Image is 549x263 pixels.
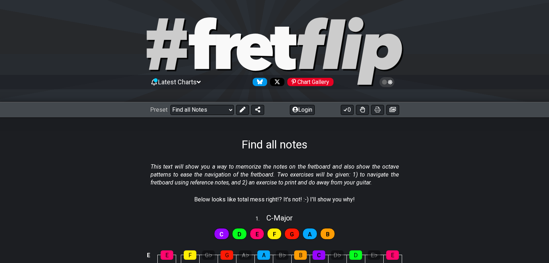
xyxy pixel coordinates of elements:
span: First enable full edit mode to edit [326,229,330,240]
span: C - Major [266,214,293,222]
button: Print [371,105,384,115]
td: E [144,249,153,262]
span: First enable full edit mode to edit [219,229,223,240]
span: First enable full edit mode to edit [256,229,259,240]
div: G [221,250,233,260]
h1: Find all notes [241,138,308,151]
a: Follow #fretflip at Bluesky [250,78,267,86]
span: 1 . [256,215,266,223]
div: Chart Gallery [287,78,334,86]
button: 0 [341,105,354,115]
a: Follow #fretflip at X [267,78,284,86]
select: Preset [170,105,234,115]
div: E [386,250,399,260]
button: Share Preset [251,105,264,115]
div: E [161,250,173,260]
div: D [349,250,362,260]
div: E♭ [368,250,380,260]
span: First enable full edit mode to edit [290,229,294,240]
div: A [257,250,270,260]
p: Below looks like total mess right!? It's not! :-) I'll show you why! [194,196,355,204]
a: #fretflip at Pinterest [284,78,334,86]
span: First enable full edit mode to edit [273,229,276,240]
div: B [294,250,307,260]
button: Create image [386,105,399,115]
div: B♭ [276,250,288,260]
span: Toggle light / dark theme [383,79,391,85]
div: C [313,250,325,260]
span: First enable full edit mode to edit [308,229,312,240]
span: Preset [150,106,167,113]
div: D♭ [331,250,344,260]
div: A♭ [239,250,252,260]
span: First enable full edit mode to edit [238,229,241,240]
div: F [184,250,196,260]
button: Toggle Dexterity for all fretkits [356,105,369,115]
span: Latest Charts [158,78,197,86]
em: This text will show you a way to memorize the notes on the fretboard and also show the octave pat... [151,163,399,186]
button: Login [290,105,315,115]
button: Edit Preset [236,105,249,115]
div: G♭ [202,250,215,260]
